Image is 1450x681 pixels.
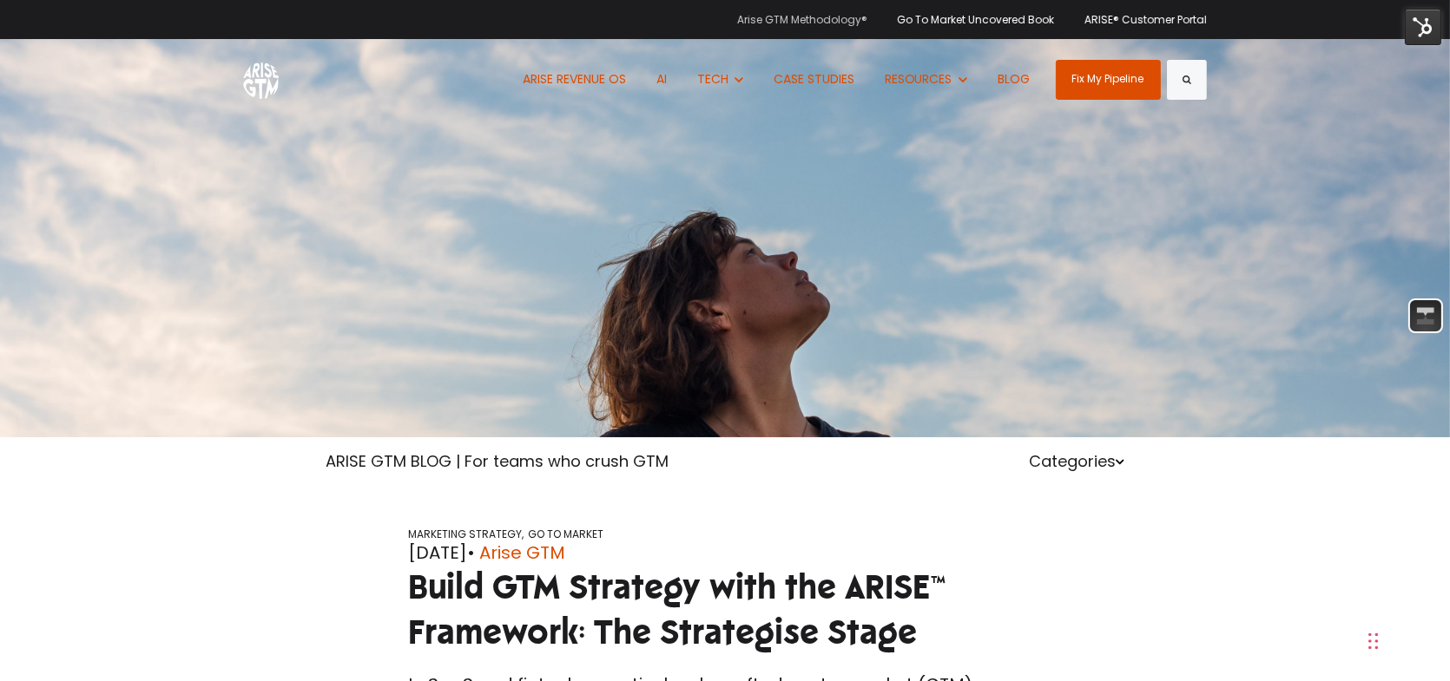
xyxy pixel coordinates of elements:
[510,39,639,120] a: ARISE REVENUE OS
[28,45,42,59] img: website_grey.svg
[45,45,191,59] div: Domain: [DOMAIN_NAME]
[885,70,952,88] span: RESOURCES
[985,39,1043,120] a: BLOG
[643,39,680,120] a: AI
[1167,60,1207,100] button: Search
[697,70,698,71] span: Show submenu for TECH
[1056,60,1161,100] a: Fix My Pipeline
[173,101,187,115] img: tab_keywords_by_traffic_grey.svg
[47,101,61,115] img: tab_domain_overview_orange.svg
[49,28,85,42] div: v 4.0.25
[697,70,728,88] span: TECH
[1138,481,1450,681] iframe: Chat Widget
[1405,9,1441,45] img: HubSpot Tools Menu Toggle
[28,28,42,42] img: logo_orange.svg
[408,540,1042,566] div: [DATE]
[872,39,980,120] button: Show submenu for RESOURCES RESOURCES
[326,450,669,472] a: ARISE GTM BLOG | For teams who crush GTM
[66,102,155,114] div: Domain Overview
[192,102,293,114] div: Keywords by Traffic
[1368,615,1379,667] div: Drag
[479,540,565,566] a: Arise GTM
[408,527,524,541] a: MARKETING STRATEGY,
[408,566,946,653] span: Build GTM Strategy with the ARISE™ Framework: The Strategise Stage
[528,527,603,541] a: GO TO MARKET
[684,39,756,120] button: Show submenu for TECH TECH
[761,39,867,120] a: CASE STUDIES
[510,39,1042,120] nav: Desktop navigation
[1029,450,1124,472] a: Categories
[243,60,279,99] img: ARISE GTM logo (1) white
[467,540,475,565] span: •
